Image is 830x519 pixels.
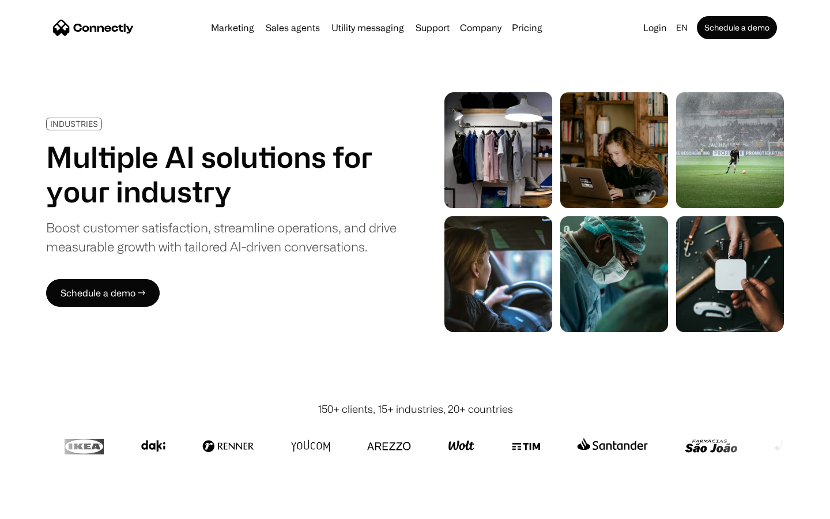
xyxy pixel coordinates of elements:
a: Login [639,20,671,36]
div: Boost customer satisfaction, streamline operations, and drive measurable growth with tailored AI-... [46,218,397,256]
a: Marketing [206,23,259,32]
div: INDUSTRIES [50,119,98,128]
a: Support [411,23,454,32]
div: Company [460,20,501,36]
a: Pricing [507,23,547,32]
h1: Multiple AI solutions for your industry [46,140,397,209]
div: en [676,20,688,36]
a: Sales agents [261,23,325,32]
a: Schedule a demo → [46,279,160,307]
a: Schedule a demo [697,16,777,39]
a: Utility messaging [327,23,409,32]
div: 150+ clients, 15+ industries, 20+ countries [318,401,513,417]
